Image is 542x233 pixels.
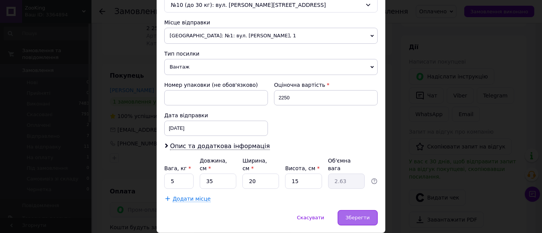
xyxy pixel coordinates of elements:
div: Номер упаковки (не обов'язково) [164,81,268,89]
span: Скасувати [297,215,324,220]
span: Зберегти [346,215,370,220]
span: Місце відправки [164,19,210,26]
label: Ширина, см [242,158,267,171]
span: Опис та додаткова інформація [170,142,270,150]
span: Додати місце [173,196,211,202]
span: [GEOGRAPHIC_DATA]: №1: вул. [PERSON_NAME], 1 [164,28,378,44]
span: Тип посилки [164,51,199,57]
span: Вантаж [164,59,378,75]
label: Висота, см [285,165,319,171]
div: Дата відправки [164,112,268,119]
label: Вага, кг [164,165,191,171]
div: Об'ємна вага [328,157,365,172]
div: Оціночна вартість [274,81,378,89]
label: Довжина, см [200,158,227,171]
